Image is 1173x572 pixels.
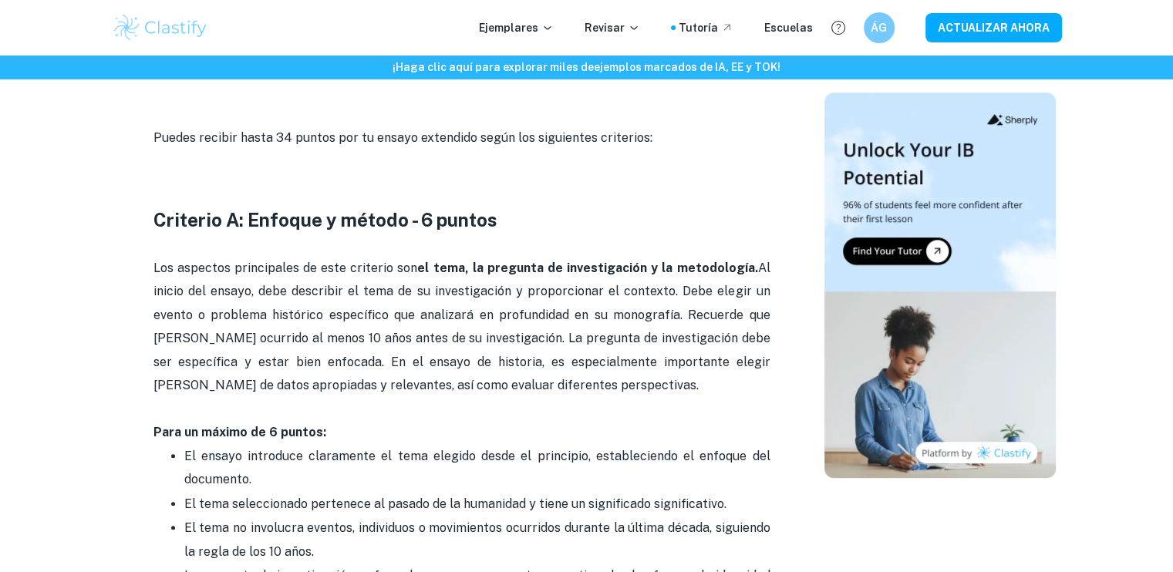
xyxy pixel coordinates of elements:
font: Escuelas [764,22,813,34]
button: ACTUALIZAR AHORA [925,13,1062,42]
font: Revisar [585,22,625,34]
button: ÁG [864,12,895,43]
button: Ayuda y comentarios [825,15,851,41]
a: Tutoría [679,19,733,36]
font: Tutoría [679,22,718,34]
font: ! [777,61,780,73]
img: Uña del pulgar [824,93,1056,478]
font: Criterio A: Enfoque y método - 6 puntos [153,209,497,230]
font: el tema, la pregunta de investigación y la metodología. [417,261,757,275]
font: Al inicio del ensayo, debe describir el tema de su investigación y proporcionar el contexto. Debe... [153,261,770,392]
font: Ejemplares [479,22,538,34]
font: Los aspectos principales de este criterio son [153,261,418,275]
font: Para un máximo de 6 puntos: [153,425,326,439]
font: ¡Haga clic aquí para explorar miles de [393,61,594,73]
font: ejemplos marcados de IA, EE y TOK [594,61,777,73]
font: El ensayo introduce claramente el tema elegido desde el principio, estableciendo el enfoque del d... [184,449,770,486]
font: El tema no involucra eventos, individuos o movimientos ocurridos durante la última década, siguie... [184,520,770,558]
a: Escuelas [764,19,813,36]
font: El tema seleccionado pertenece al pasado de la humanidad y tiene un significado significativo. [184,496,726,511]
font: ÁG [871,22,887,34]
img: Logotipo de Clastify [112,12,210,43]
font: ACTUALIZAR AHORA [938,22,1050,35]
font: Puedes recibir hasta 34 puntos por tu ensayo extendido según los siguientes criterios: [153,130,652,145]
